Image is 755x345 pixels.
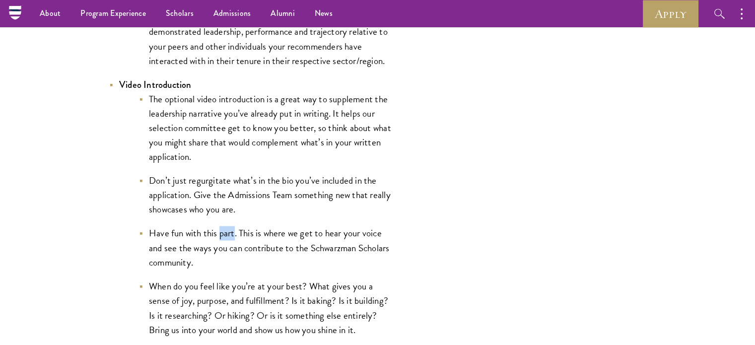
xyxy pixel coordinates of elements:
li: Have fun with this part. This is where we get to hear your voice and see the ways you can contrib... [139,226,392,269]
li: When do you feel like you’re at your best? What gives you a sense of joy, purpose, and fulfillmen... [139,278,392,336]
strong: Video Introduction [119,78,192,91]
li: Strong recommendation letters provide context to your demonstrated leadership, performance and tr... [139,10,392,68]
li: The optional video introduction is a great way to supplement the leadership narrative you’ve alre... [139,92,392,164]
li: Don’t just regurgitate what’s in the bio you’ve included in the application. Give the Admissions ... [139,173,392,216]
